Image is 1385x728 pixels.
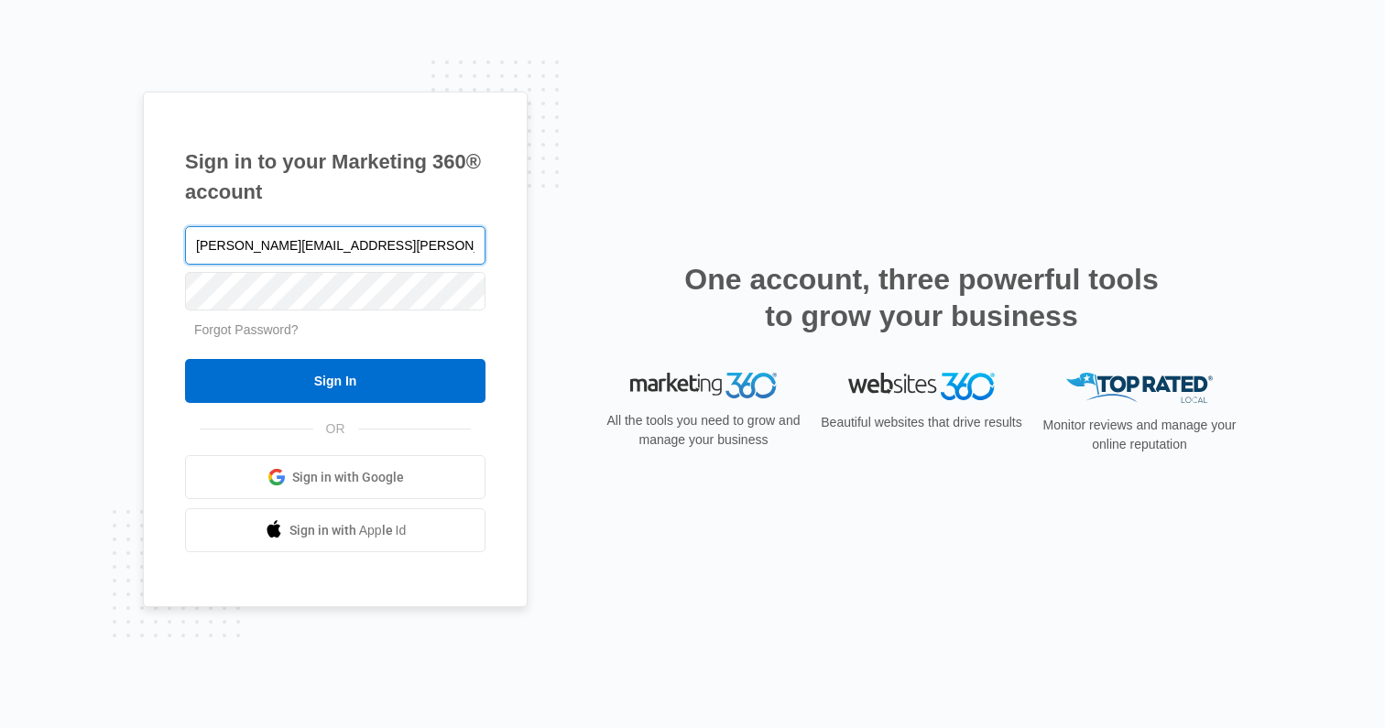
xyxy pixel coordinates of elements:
[1037,416,1242,454] p: Monitor reviews and manage your online reputation
[289,521,407,540] span: Sign in with Apple Id
[630,373,777,398] img: Marketing 360
[185,147,485,207] h1: Sign in to your Marketing 360® account
[848,373,995,399] img: Websites 360
[1066,373,1213,403] img: Top Rated Local
[194,322,299,337] a: Forgot Password?
[679,261,1164,334] h2: One account, three powerful tools to grow your business
[601,411,806,450] p: All the tools you need to grow and manage your business
[292,468,404,487] span: Sign in with Google
[185,359,485,403] input: Sign In
[185,455,485,499] a: Sign in with Google
[185,508,485,552] a: Sign in with Apple Id
[819,413,1024,432] p: Beautiful websites that drive results
[185,226,485,265] input: Email
[313,419,358,439] span: OR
